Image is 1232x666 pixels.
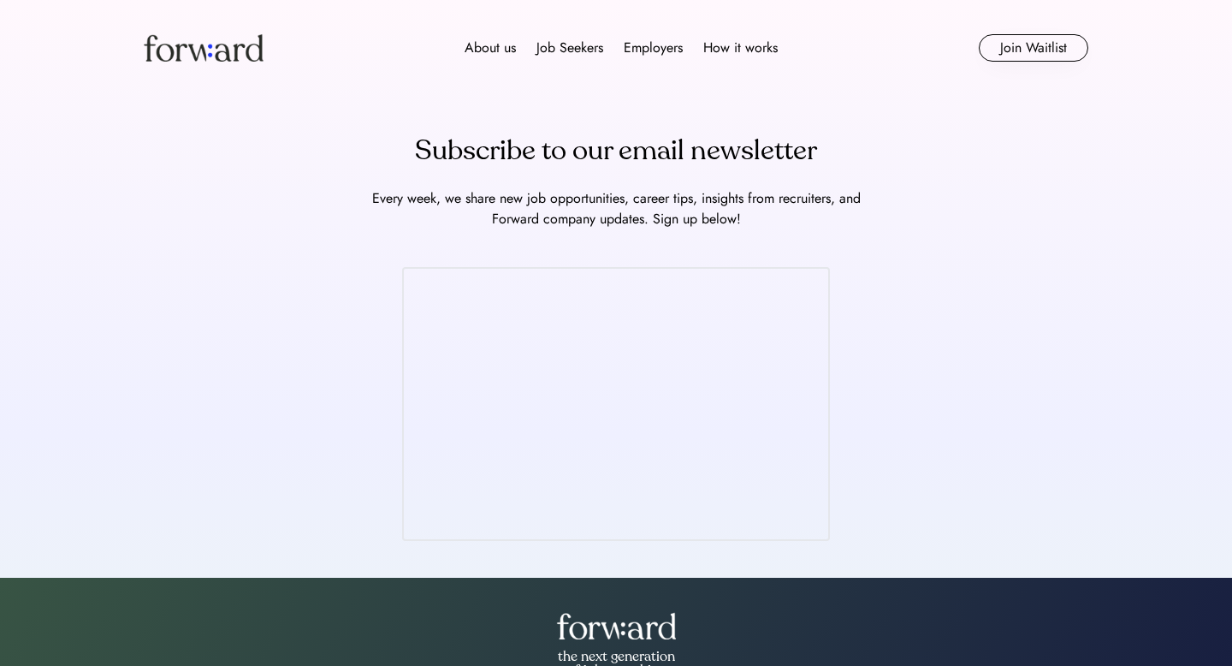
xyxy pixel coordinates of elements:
div: About us [465,38,516,58]
div: How it works [703,38,778,58]
div: Job Seekers [536,38,603,58]
img: Forward logo [144,34,264,62]
img: forward-logo-white.png [556,612,676,639]
div: Subscribe to our email newsletter [415,130,817,171]
button: Join Waitlist [979,34,1088,62]
div: Employers [624,38,683,58]
div: Every week, we share new job opportunities, career tips, insights from recruiters, and Forward co... [351,188,881,229]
